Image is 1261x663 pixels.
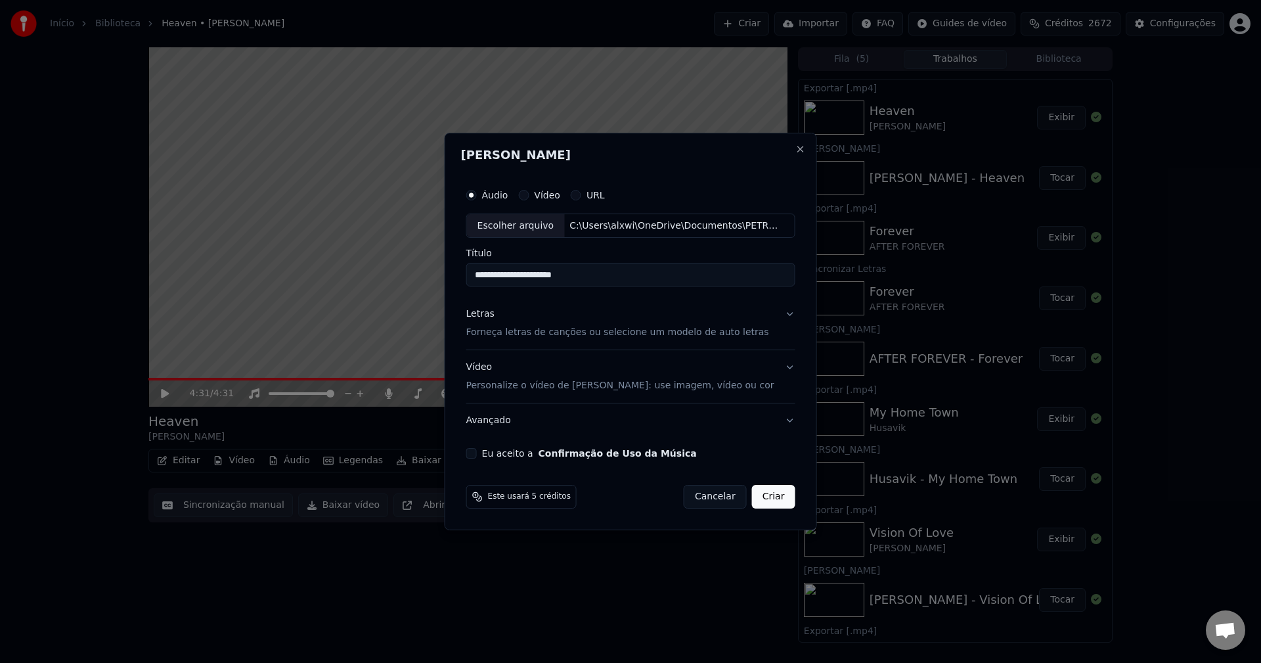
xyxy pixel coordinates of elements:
button: VídeoPersonalize o vídeo de [PERSON_NAME]: use imagem, vídeo ou cor [466,351,795,403]
div: Escolher arquivo [467,214,565,238]
p: Personalize o vídeo de [PERSON_NAME]: use imagem, vídeo ou cor [466,379,774,392]
button: Criar [752,485,795,509]
button: Cancelar [684,485,747,509]
label: Eu aceito a [482,449,697,458]
label: URL [586,191,605,200]
p: Forneça letras de canções ou selecione um modelo de auto letras [466,327,769,340]
label: Vídeo [534,191,560,200]
div: C:\Users\alxwi\OneDrive\Documentos\PETROPOLIS\KARAOKE_ESPECIAL\[PERSON_NAME] - I'm Ready.mp3 [564,219,787,233]
div: Letras [466,308,495,321]
span: Este usará 5 créditos [488,492,571,502]
h2: [PERSON_NAME] [461,149,801,161]
div: Vídeo [466,361,774,393]
button: Avançado [466,403,795,438]
button: Eu aceito a [539,449,697,458]
label: Título [466,249,795,258]
label: Áudio [482,191,508,200]
button: LetrasForneça letras de canções ou selecione um modelo de auto letras [466,298,795,350]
